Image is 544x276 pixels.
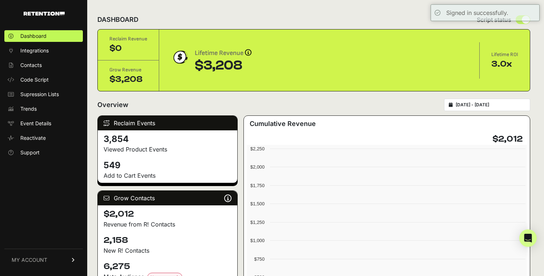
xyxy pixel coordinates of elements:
span: Support [20,149,40,156]
div: $3,208 [109,74,147,85]
h2: Overview [97,100,128,110]
a: Event Details [4,118,83,129]
p: Viewed Product Events [104,145,231,154]
h2: DASHBOARD [97,15,138,25]
h3: Cumulative Revenue [250,119,316,129]
a: Contacts [4,59,83,71]
div: Reclaim Events [98,116,237,130]
h4: 6,275 [104,261,231,272]
div: Lifetime ROI [491,51,518,58]
text: $1,500 [250,201,265,206]
p: Revenue from R! Contacts [104,220,231,229]
div: Signed in successfully. [446,8,508,17]
h4: 3,854 [104,133,231,145]
span: Reactivate [20,134,46,142]
span: Event Details [20,120,51,127]
span: Contacts [20,62,42,69]
span: Supression Lists [20,91,59,98]
span: MY ACCOUNT [12,256,47,264]
a: Support [4,147,83,158]
div: $0 [109,43,147,54]
text: $750 [254,256,265,262]
div: 3.0x [491,58,518,70]
h4: 2,158 [104,234,231,246]
a: Dashboard [4,30,83,42]
a: Reactivate [4,132,83,144]
p: New R! Contacts [104,246,231,255]
a: Code Script [4,74,83,86]
text: $2,000 [250,164,265,170]
a: Supression Lists [4,88,83,100]
a: MY ACCOUNT [4,249,83,271]
text: $1,750 [250,183,265,188]
p: Add to Cart Events [104,171,231,180]
h4: $2,012 [104,208,231,220]
span: Integrations [20,47,49,54]
img: Retention.com [24,12,65,16]
span: Dashboard [20,32,47,40]
div: Open Intercom Messenger [519,229,537,247]
div: Grow Contacts [98,191,237,205]
div: $3,208 [195,58,251,73]
div: Grow Revenue [109,66,147,74]
a: Trends [4,103,83,115]
text: $1,250 [250,220,265,225]
img: dollar-coin-05c43ed7efb7bc0c12610022525b4bbbb207c7efeef5aecc26f025e68dcafac9.png [171,48,189,66]
div: Lifetime Revenue [195,48,251,58]
span: Trends [20,105,37,113]
h4: $2,012 [492,133,523,145]
a: Integrations [4,45,83,56]
text: $1,000 [250,238,265,243]
div: Reclaim Revenue [109,35,147,43]
h4: 549 [104,159,231,171]
span: Code Script [20,76,49,83]
text: $2,250 [250,146,265,151]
